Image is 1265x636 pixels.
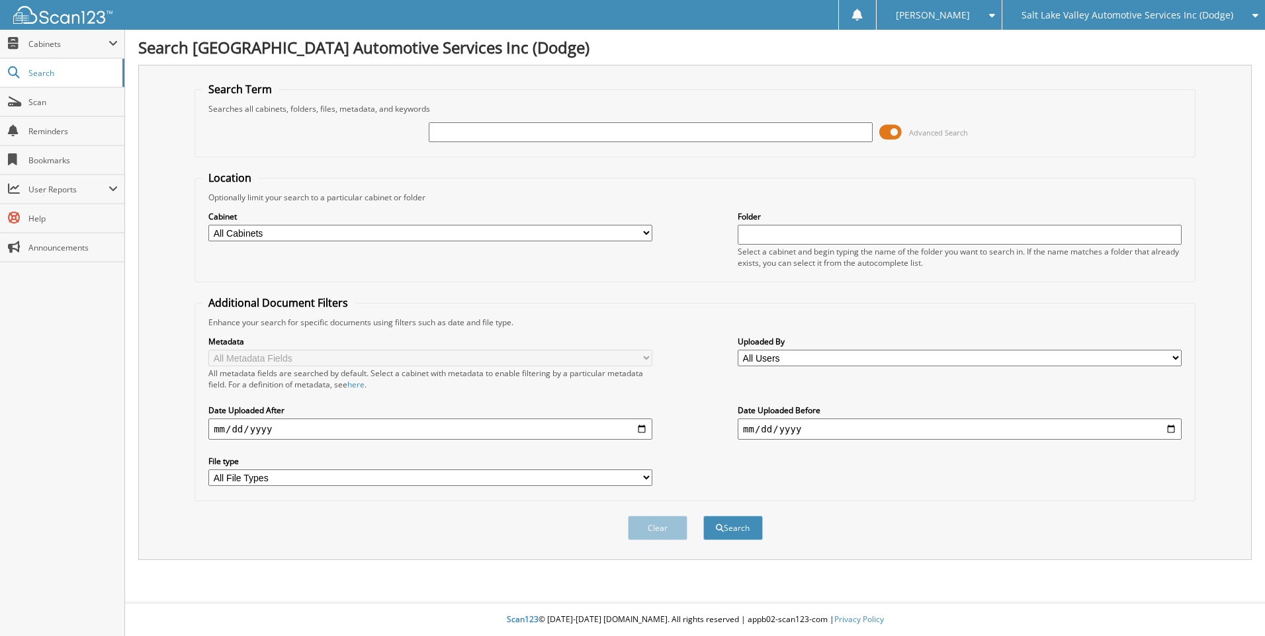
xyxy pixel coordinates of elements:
label: Date Uploaded Before [738,405,1182,416]
div: Enhance your search for specific documents using filters such as date and file type. [202,317,1188,328]
button: Clear [628,516,687,540]
span: Scan123 [507,614,539,625]
div: © [DATE]-[DATE] [DOMAIN_NAME]. All rights reserved | appb02-scan123-com | [125,604,1265,636]
span: Reminders [28,126,118,137]
div: Select a cabinet and begin typing the name of the folder you want to search in. If the name match... [738,246,1182,268]
input: start [208,418,652,440]
span: Salt Lake Valley Automotive Services Inc (Dodge) [1022,11,1233,19]
label: File type [208,456,652,467]
label: Date Uploaded After [208,405,652,416]
legend: Location [202,171,258,185]
span: User Reports [28,184,109,195]
span: Help [28,213,118,224]
span: Scan [28,97,118,108]
span: Search [28,67,116,79]
div: Searches all cabinets, folders, files, metadata, and keywords [202,103,1188,114]
a: Privacy Policy [834,614,884,625]
span: Cabinets [28,38,109,50]
div: All metadata fields are searched by default. Select a cabinet with metadata to enable filtering b... [208,368,652,390]
label: Uploaded By [738,336,1182,347]
input: end [738,418,1182,440]
div: Optionally limit your search to a particular cabinet or folder [202,192,1188,203]
label: Cabinet [208,211,652,222]
label: Folder [738,211,1182,222]
span: [PERSON_NAME] [896,11,970,19]
button: Search [703,516,763,540]
span: Bookmarks [28,155,118,166]
span: Announcements [28,242,118,253]
label: Metadata [208,336,652,347]
legend: Additional Document Filters [202,296,355,310]
img: scan123-logo-white.svg [13,6,112,24]
a: here [347,379,365,390]
h1: Search [GEOGRAPHIC_DATA] Automotive Services Inc (Dodge) [138,36,1252,58]
span: Advanced Search [909,128,968,138]
legend: Search Term [202,82,279,97]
